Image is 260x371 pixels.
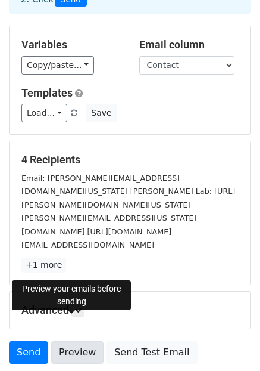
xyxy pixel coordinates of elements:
div: Preview your emails before sending [12,280,131,310]
small: Email: [PERSON_NAME][EMAIL_ADDRESS][DOMAIN_NAME][US_STATE] [PERSON_NAME] Lab: [URL][PERSON_NAME][... [21,174,235,209]
iframe: Chat Widget [201,314,260,371]
a: Load... [21,104,67,122]
button: Save [86,104,117,122]
a: Copy/paste... [21,56,94,75]
small: [EMAIL_ADDRESS][DOMAIN_NAME] [21,240,154,249]
a: Preview [51,341,104,364]
h5: Variables [21,38,121,51]
a: Send Test Email [106,341,197,364]
a: Send [9,341,48,364]
h5: Email column [139,38,239,51]
a: +1 more [21,258,66,273]
small: [PERSON_NAME][EMAIL_ADDRESS][US_STATE][DOMAIN_NAME] [URL][DOMAIN_NAME] [21,214,197,236]
h5: 4 Recipients [21,153,239,166]
a: Templates [21,86,73,99]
